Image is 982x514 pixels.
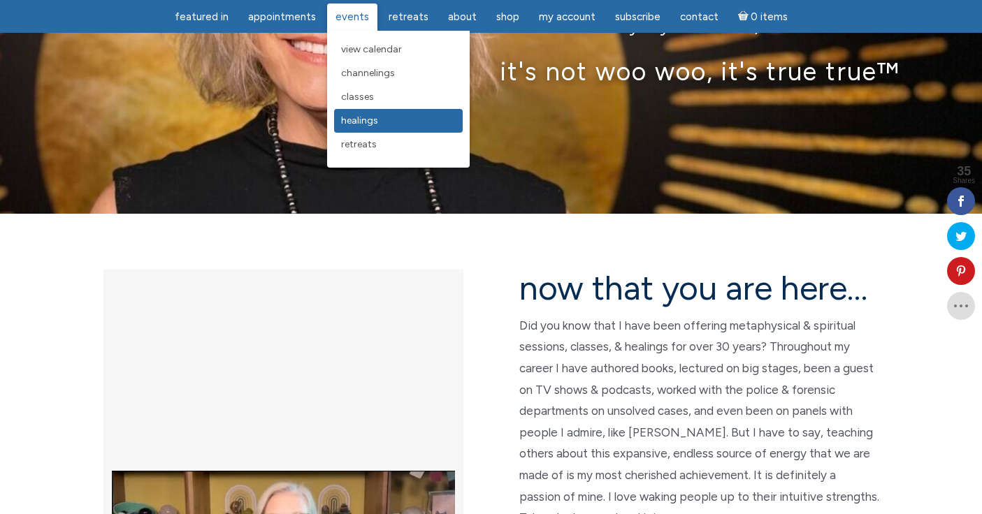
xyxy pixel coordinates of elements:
[539,10,595,23] span: My Account
[175,10,229,23] span: featured in
[341,43,402,55] span: View Calendar
[334,38,463,61] a: View Calendar
[680,10,719,23] span: Contact
[341,138,377,150] span: Retreats
[730,2,797,31] a: Cart0 items
[530,3,604,31] a: My Account
[334,109,463,133] a: Healings
[166,3,237,31] a: featured in
[751,12,788,22] span: 0 items
[448,10,477,23] span: About
[607,3,669,31] a: Subscribe
[327,3,377,31] a: Events
[488,3,528,31] a: Shop
[615,10,660,23] span: Subscribe
[440,3,485,31] a: About
[335,10,369,23] span: Events
[496,10,519,23] span: Shop
[334,85,463,109] a: Classes
[953,165,975,177] span: 35
[953,177,975,184] span: Shares
[389,10,428,23] span: Retreats
[334,61,463,85] a: Channelings
[380,3,437,31] a: Retreats
[738,10,751,23] i: Cart
[334,133,463,156] a: Retreats
[341,91,374,103] span: Classes
[240,3,324,31] a: Appointments
[248,10,316,23] span: Appointments
[82,16,900,36] p: the everyday medium™, intuitive teacher
[341,115,378,126] span: Healings
[519,270,879,307] h2: now that you are here…
[341,67,395,79] span: Channelings
[672,3,727,31] a: Contact
[82,56,900,86] p: it's not woo woo, it's true true™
